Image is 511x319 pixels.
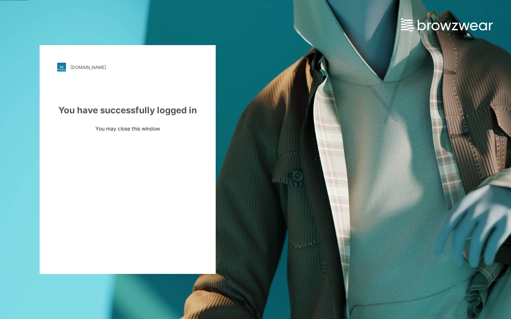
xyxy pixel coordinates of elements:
[70,65,106,70] div: [DOMAIN_NAME]
[57,125,198,132] p: You may close this window
[57,63,198,71] a: [DOMAIN_NAME]
[57,104,198,117] div: You have successfully logged in
[401,18,493,32] img: browzwear-logo.73288ffb.svg
[57,63,66,71] img: svg+xml;base64,PHN2ZyB3aWR0aD0iMjgiIGhlaWdodD0iMjgiIHZpZXdCb3g9IjAgMCAyOCAyOCIgZmlsbD0ibm9uZSIgeG...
